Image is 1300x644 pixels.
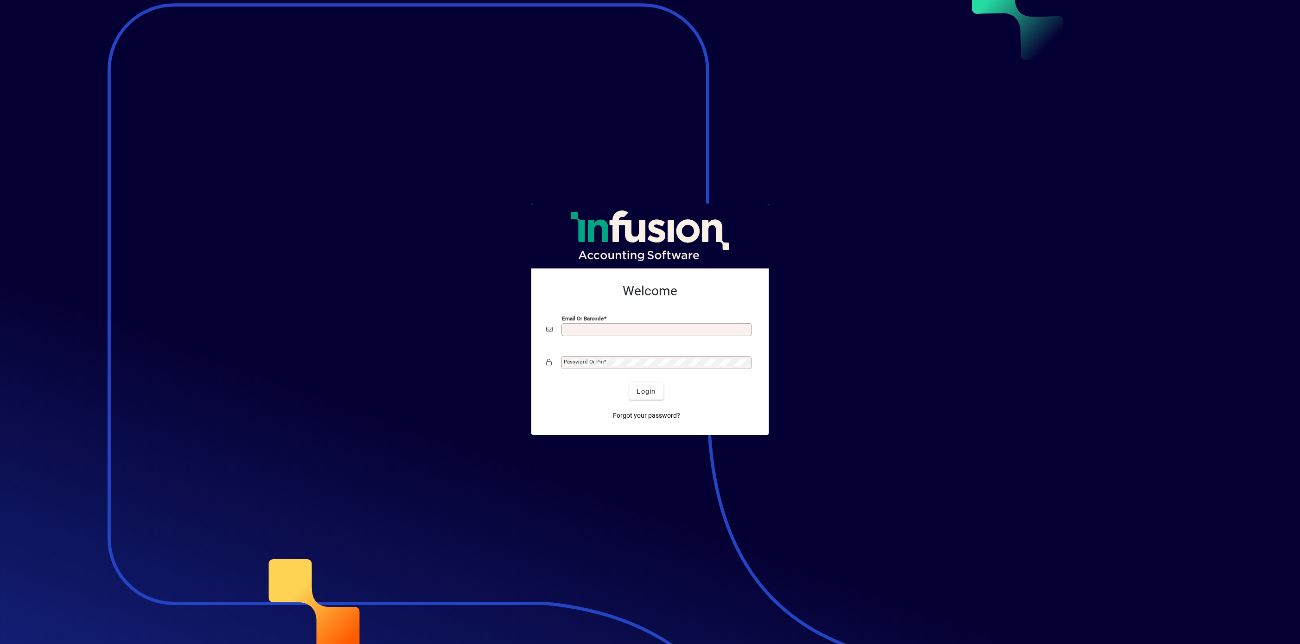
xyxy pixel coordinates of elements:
[546,283,754,299] h2: Welcome
[564,358,604,365] mat-label: Password or Pin
[629,383,663,400] button: Login
[609,407,684,424] a: Forgot your password?
[613,411,680,421] span: Forgot your password?
[562,315,604,322] mat-label: Email or Barcode
[637,387,656,396] span: Login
